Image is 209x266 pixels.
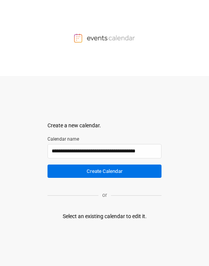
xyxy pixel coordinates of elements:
p: or [98,191,111,199]
label: Calendar name [47,136,161,142]
button: Create Calendar [47,165,161,178]
div: Select an existing calendar to edit it. [63,212,147,220]
div: Create a new calendar. [47,122,161,130]
img: Events Calendar [74,33,135,43]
